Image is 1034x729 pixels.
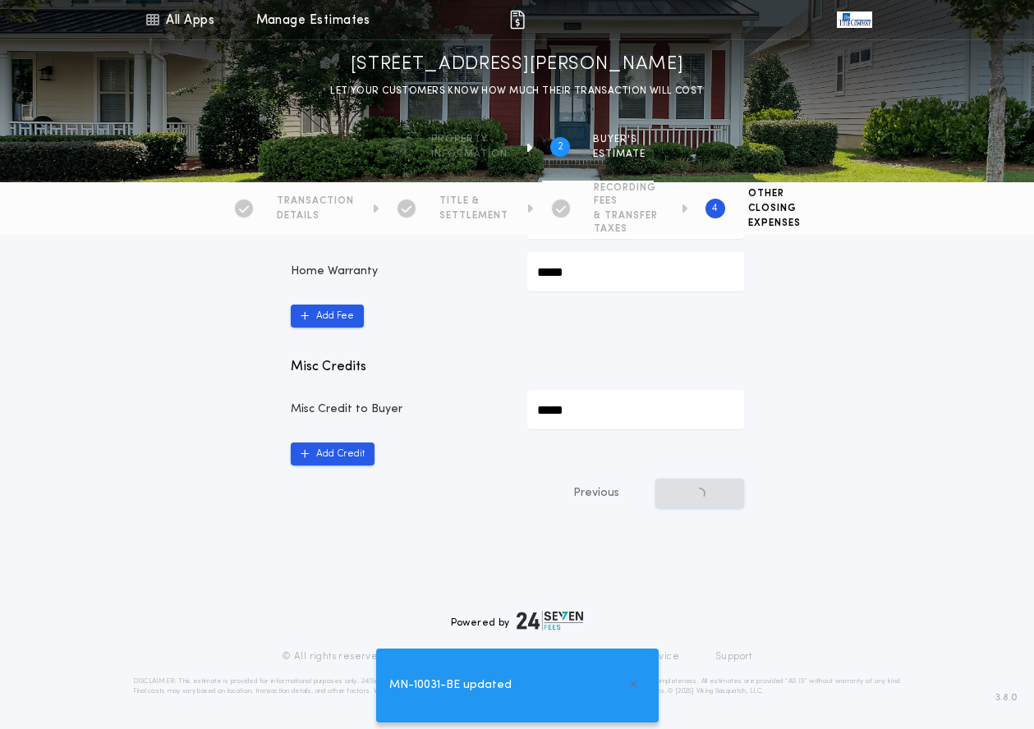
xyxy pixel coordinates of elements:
span: DETAILS [277,209,354,222]
button: Previous [540,479,652,508]
span: information [431,148,508,161]
img: img [508,10,527,30]
span: Property [431,133,508,146]
img: vs-icon [837,11,871,28]
button: Add Credit [291,442,375,465]
button: Add Fee [291,305,364,328]
span: SETTLEMENT [439,209,508,222]
span: CLOSING [748,202,801,215]
p: LET YOUR CUSTOMERS KNOW HOW MUCH THEIR TRANSACTION WILL COST [330,83,703,99]
p: Misc Credits [291,357,744,377]
span: & TRANSFER TAXES [594,209,663,236]
p: Home Warranty [291,264,508,280]
span: MN-10031-BE updated [389,676,512,695]
span: TITLE & [439,195,508,208]
span: BUYER'S [593,133,646,146]
p: Misc Credit to Buyer [291,401,508,418]
h2: 4 [712,202,718,215]
span: EXPENSES [748,217,801,230]
span: OTHER [748,187,801,200]
span: RECORDING FEES [594,181,663,208]
h1: [STREET_ADDRESS][PERSON_NAME] [351,52,684,78]
img: logo [517,611,584,630]
h2: 2 [558,140,563,154]
span: TRANSACTION [277,195,354,208]
div: Powered by [451,611,584,630]
span: ESTIMATE [593,148,646,161]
